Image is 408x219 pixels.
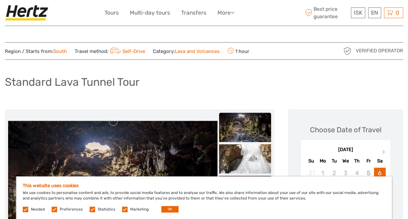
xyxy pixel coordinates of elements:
[153,48,220,55] span: Category:
[31,207,45,212] label: Needed
[9,11,73,17] p: We're away right now. Please check back later!
[328,168,340,178] div: Not available Tuesday, September 2nd, 2025
[317,157,328,165] div: Mo
[340,157,351,165] div: We
[5,48,67,55] span: Region / Starts from:
[310,125,381,135] div: Choose Date of Travel
[23,183,385,188] h5: This website uses cookies
[305,157,317,165] div: Su
[130,207,149,212] label: Marketing
[351,157,363,165] div: Th
[379,148,389,159] button: Next Month
[60,207,83,212] label: Preferences
[340,168,351,178] div: Not available Wednesday, September 3rd, 2025
[175,48,220,54] a: Lava and Volcanoes
[181,8,206,18] a: Transfers
[363,157,374,165] div: Fr
[219,144,271,174] img: c4959f27ceac4fe49e3d0c05ff8e7a5c_slider_thumbnail.jpg
[105,8,119,18] a: Tours
[363,168,374,178] div: Not available Friday, September 5th, 2025
[219,113,271,142] img: b3160bbeaadf46f287b5e25d2d2cc7f8_slider_thumbnail.jpg
[356,47,403,54] span: Verified Operator
[368,7,381,18] div: EN
[161,206,179,213] button: OK
[305,168,317,178] div: Not available Sunday, August 31st, 2025
[219,176,271,205] img: 95c9160025bd412fb09f1233b7e6b674_slider_thumbnail.jpg
[374,168,385,178] div: Choose Saturday, September 6th, 2025
[354,9,362,16] span: ISK
[342,46,352,56] img: verified_operator_grey_128.png
[130,8,170,18] a: Multi-day tours
[301,147,390,153] div: [DATE]
[395,9,400,16] span: 0
[351,168,363,178] div: Not available Thursday, September 4th, 2025
[53,48,67,54] a: South
[317,168,328,178] div: Not available Monday, September 1st, 2025
[5,5,51,21] img: Hertz
[108,48,145,54] a: Self-Drive
[75,46,145,56] span: Travel method:
[217,8,234,18] a: More
[5,75,140,89] h1: Standard Lava Tunnel Tour
[228,46,249,56] span: 1 hour
[98,207,115,212] label: Statistics
[328,157,340,165] div: Tu
[374,157,385,165] div: Sa
[16,176,392,219] div: We use cookies to personalise content and ads, to provide social media features and to analyse ou...
[75,10,82,18] button: Open LiveChat chat widget
[303,6,349,20] span: Best price guarantee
